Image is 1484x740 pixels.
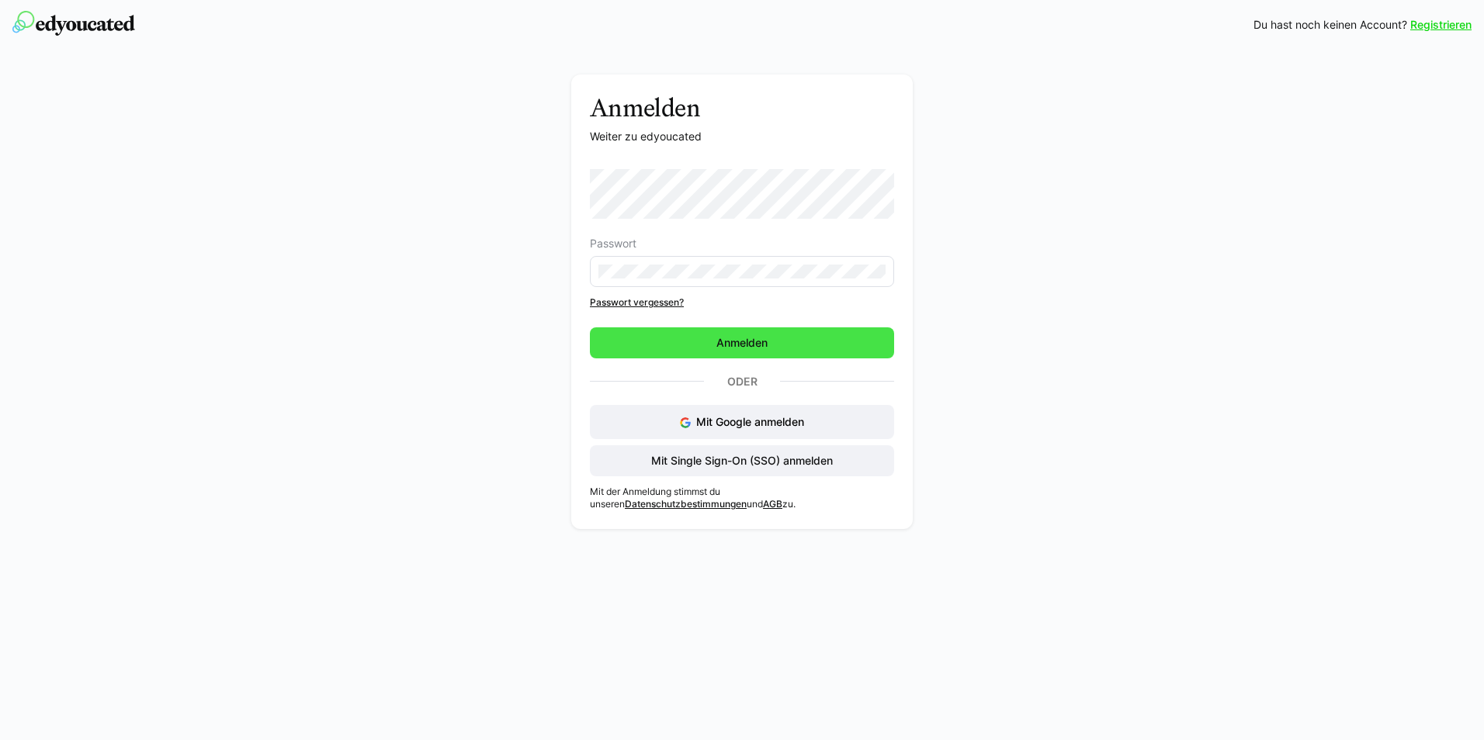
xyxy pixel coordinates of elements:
[590,327,894,358] button: Anmelden
[1410,17,1472,33] a: Registrieren
[590,93,894,123] h3: Anmelden
[649,453,835,469] span: Mit Single Sign-On (SSO) anmelden
[590,296,894,309] a: Passwort vergessen?
[1253,17,1407,33] span: Du hast noch keinen Account?
[590,445,894,476] button: Mit Single Sign-On (SSO) anmelden
[590,237,636,250] span: Passwort
[763,498,782,510] a: AGB
[714,335,770,351] span: Anmelden
[704,371,780,392] p: Oder
[590,129,894,144] p: Weiter zu edyoucated
[590,405,894,439] button: Mit Google anmelden
[590,486,894,510] p: Mit der Anmeldung stimmst du unseren und zu.
[625,498,747,510] a: Datenschutzbestimmungen
[696,415,804,428] span: Mit Google anmelden
[12,11,135,36] img: edyoucated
